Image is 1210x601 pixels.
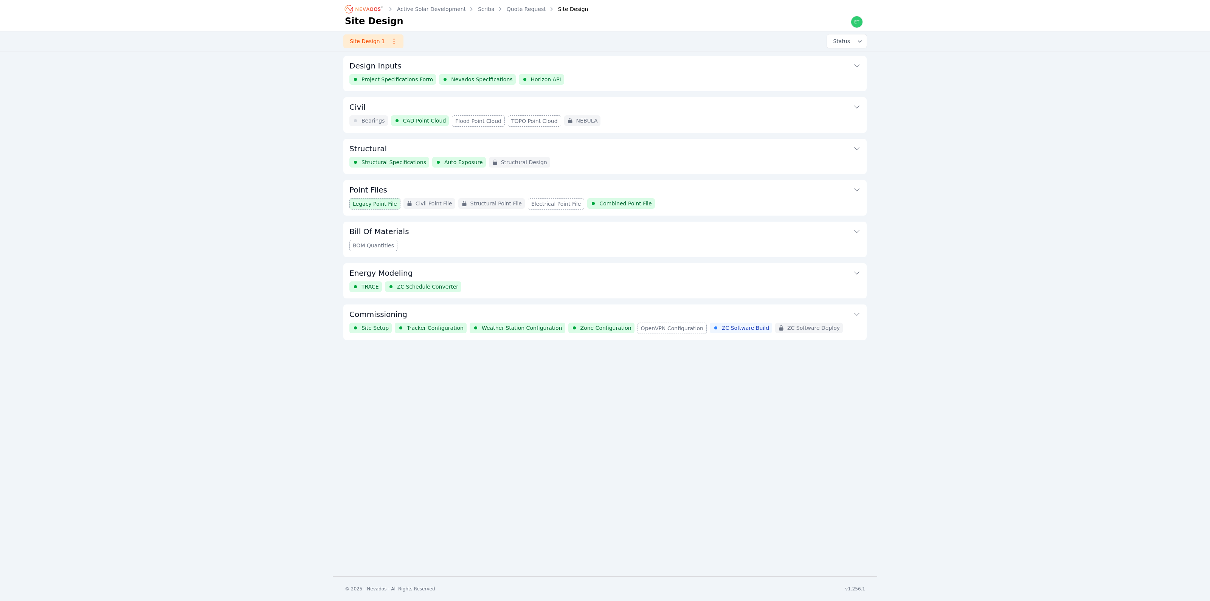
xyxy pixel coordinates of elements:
[349,180,861,198] button: Point Files
[851,16,863,28] img: ethan.harte@nevados.solar
[349,304,861,323] button: Commissioning
[353,200,397,208] span: Legacy Point File
[343,139,867,174] div: StructuralStructural SpecificationsAuto ExposureStructural Design
[349,268,413,278] h3: Energy Modeling
[343,304,867,340] div: CommissioningSite SetupTracker ConfigurationWeather Station ConfigurationZone ConfigurationOpenVP...
[455,117,501,125] span: Flood Point Cloud
[501,158,547,166] span: Structural Design
[349,222,861,240] button: Bill Of Materials
[482,324,562,332] span: Weather Station Configuration
[361,158,426,166] span: Structural Specifications
[349,56,861,74] button: Design Inputs
[349,102,365,112] h3: Civil
[507,5,546,13] a: Quote Request
[407,324,464,332] span: Tracker Configuration
[416,200,452,207] span: Civil Point File
[827,34,867,48] button: Status
[451,76,512,83] span: Nevados Specifications
[343,34,403,48] a: Site Design 1
[349,309,407,320] h3: Commissioning
[361,283,379,290] span: TRACE
[361,76,433,83] span: Project Specifications Form
[580,324,631,332] span: Zone Configuration
[343,97,867,133] div: CivilBearingsCAD Point CloudFlood Point CloudTOPO Point CloudNEBULA
[511,117,558,125] span: TOPO Point Cloud
[349,226,409,237] h3: Bill Of Materials
[349,185,387,195] h3: Point Files
[478,5,495,13] a: Scriba
[361,117,385,124] span: Bearings
[397,5,466,13] a: Active Solar Development
[403,117,446,124] span: CAD Point Cloud
[345,3,588,15] nav: Breadcrumb
[349,61,402,71] h3: Design Inputs
[787,324,840,332] span: ZC Software Deploy
[641,325,703,332] span: OpenVPN Configuration
[343,263,867,298] div: Energy ModelingTRACEZC Schedule Converter
[349,97,861,115] button: Civil
[531,76,561,83] span: Horizon API
[343,180,867,216] div: Point FilesLegacy Point FileCivil Point FileStructural Point FileElectrical Point FileCombined Po...
[444,158,483,166] span: Auto Exposure
[361,324,389,332] span: Site Setup
[343,56,867,91] div: Design InputsProject Specifications FormNevados SpecificationsHorizon API
[576,117,598,124] span: NEBULA
[349,143,387,154] h3: Structural
[845,586,865,592] div: v1.256.1
[470,200,522,207] span: Structural Point File
[531,200,581,208] span: Electrical Point File
[599,200,652,207] span: Combined Point File
[345,15,403,27] h1: Site Design
[349,263,861,281] button: Energy Modeling
[349,139,861,157] button: Structural
[397,283,458,290] span: ZC Schedule Converter
[722,324,769,332] span: ZC Software Build
[353,242,394,249] span: BOM Quantities
[548,5,588,13] div: Site Design
[830,37,850,45] span: Status
[345,586,435,592] div: © 2025 - Nevados - All Rights Reserved
[343,222,867,257] div: Bill Of MaterialsBOM Quantities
